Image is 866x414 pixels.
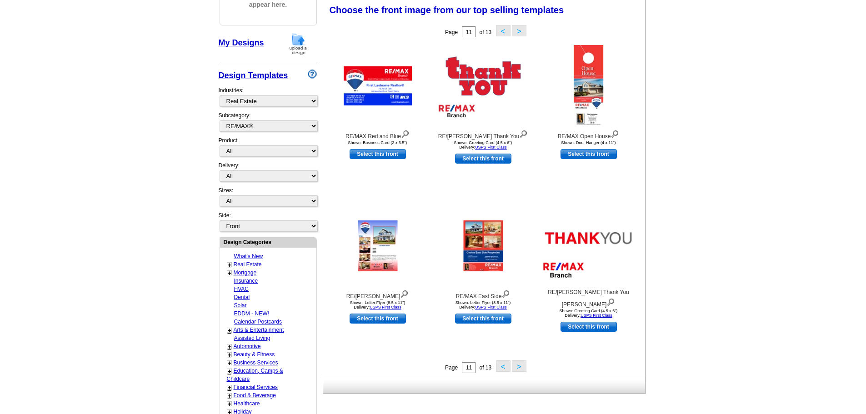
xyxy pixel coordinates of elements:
a: use this design [561,149,617,159]
a: Education, Camps & Childcare [227,368,283,382]
a: Arts & Entertainment [234,327,284,333]
div: Industries: [219,82,317,111]
div: RE/[PERSON_NAME] Thank You [PERSON_NAME] [539,288,639,309]
div: Subcategory: [219,111,317,136]
a: What's New [234,253,263,259]
span: Page [445,364,458,371]
a: use this design [350,149,406,159]
span: of 13 [479,29,491,35]
a: Dental [234,294,250,300]
div: Shown: Door Hanger (4 x 11") [539,140,639,145]
a: + [228,269,231,277]
div: Shown: Business Card (2 x 3.5") [328,140,428,145]
a: + [228,351,231,359]
a: Healthcare [234,400,260,407]
span: Choose the front image from our top selling templates [330,5,564,15]
a: Real Estate [234,261,262,268]
img: RE/MAX Red and Blue [344,66,412,105]
img: view design details [400,288,409,298]
img: view design details [501,288,510,298]
a: Financial Services [234,384,278,390]
div: Design Categories [220,238,316,246]
a: USPS First Class [475,145,507,150]
a: Beauty & Fitness [234,351,275,358]
div: Side: [219,211,317,233]
a: Mortgage [234,269,257,276]
a: Solar [234,302,247,309]
div: Product: [219,136,317,161]
img: RE/MAX Open House [574,45,604,127]
div: Delivery: [219,161,317,186]
a: + [228,327,231,334]
a: + [228,368,231,375]
img: view design details [401,128,410,138]
img: design-wizard-help-icon.png [308,70,317,79]
div: Shown: Greeting Card (4.5 x 6") Delivery: [433,140,533,150]
a: Business Services [234,359,278,366]
span: of 13 [479,364,491,371]
a: + [228,392,231,399]
button: > [512,25,526,36]
img: RE/MAX Balloons [358,220,397,271]
a: USPS First Class [581,313,612,318]
button: > [512,360,526,372]
div: Shown: Greeting Card (4.5 x 6") Delivery: [539,309,639,318]
a: use this design [350,314,406,324]
img: upload-design [286,32,310,55]
a: + [228,261,231,269]
a: USPS First Class [475,305,507,309]
div: Sizes: [219,186,317,211]
a: use this design [561,322,617,332]
img: view design details [611,128,619,138]
a: My Designs [219,38,264,47]
button: < [496,25,511,36]
img: RE/MAX Thank You Grey [539,210,639,282]
a: Automotive [234,343,261,349]
a: + [228,400,231,408]
a: + [228,343,231,350]
a: use this design [455,154,511,164]
div: RE/[PERSON_NAME] Thank You [433,128,533,140]
div: Shown: Letter Flyer (8.5 x 11") Delivery: [433,300,533,309]
a: + [228,359,231,367]
div: RE/MAX Open House [539,128,639,140]
a: Insurance [234,278,258,284]
a: Design Templates [219,71,288,80]
a: Calendar Postcards [234,319,282,325]
a: HVAC [234,286,249,292]
iframe: LiveChat chat widget [684,203,866,414]
div: Shown: Letter Flyer (8.5 x 11") Delivery: [328,300,428,309]
img: view design details [519,128,528,138]
a: EDDM - NEW! [234,310,269,317]
a: + [228,384,231,391]
a: Food & Beverage [234,392,276,399]
a: Assisted Living [234,335,270,341]
div: RE/MAX East Side [433,288,533,300]
a: USPS First Class [370,305,401,309]
img: RE/MAX Thank You [433,50,533,122]
span: Page [445,29,458,35]
img: view design details [606,296,615,306]
button: < [496,360,511,372]
a: use this design [455,314,511,324]
img: RE/MAX East Side [463,220,503,271]
div: RE/[PERSON_NAME] [328,288,428,300]
div: RE/MAX Red and Blue [328,128,428,140]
